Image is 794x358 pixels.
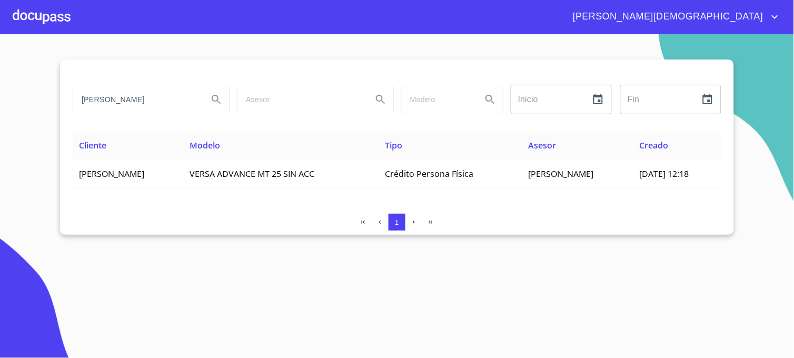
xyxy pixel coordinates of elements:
span: [PERSON_NAME] [529,168,594,180]
span: Crédito Persona Física [385,168,473,180]
span: [PERSON_NAME][DEMOGRAPHIC_DATA] [565,8,769,25]
button: 1 [389,214,405,231]
input: search [402,85,473,114]
input: search [237,85,364,114]
input: search [73,85,200,114]
button: Search [204,87,229,112]
span: [PERSON_NAME] [79,168,144,180]
span: Cliente [79,140,106,151]
span: Creado [639,140,668,151]
span: [DATE] 12:18 [639,168,689,180]
span: Tipo [385,140,402,151]
span: VERSA ADVANCE MT 25 SIN ACC [190,168,314,180]
span: Modelo [190,140,220,151]
button: account of current user [565,8,781,25]
button: Search [478,87,503,112]
button: Search [368,87,393,112]
span: 1 [395,218,399,226]
span: Asesor [529,140,557,151]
